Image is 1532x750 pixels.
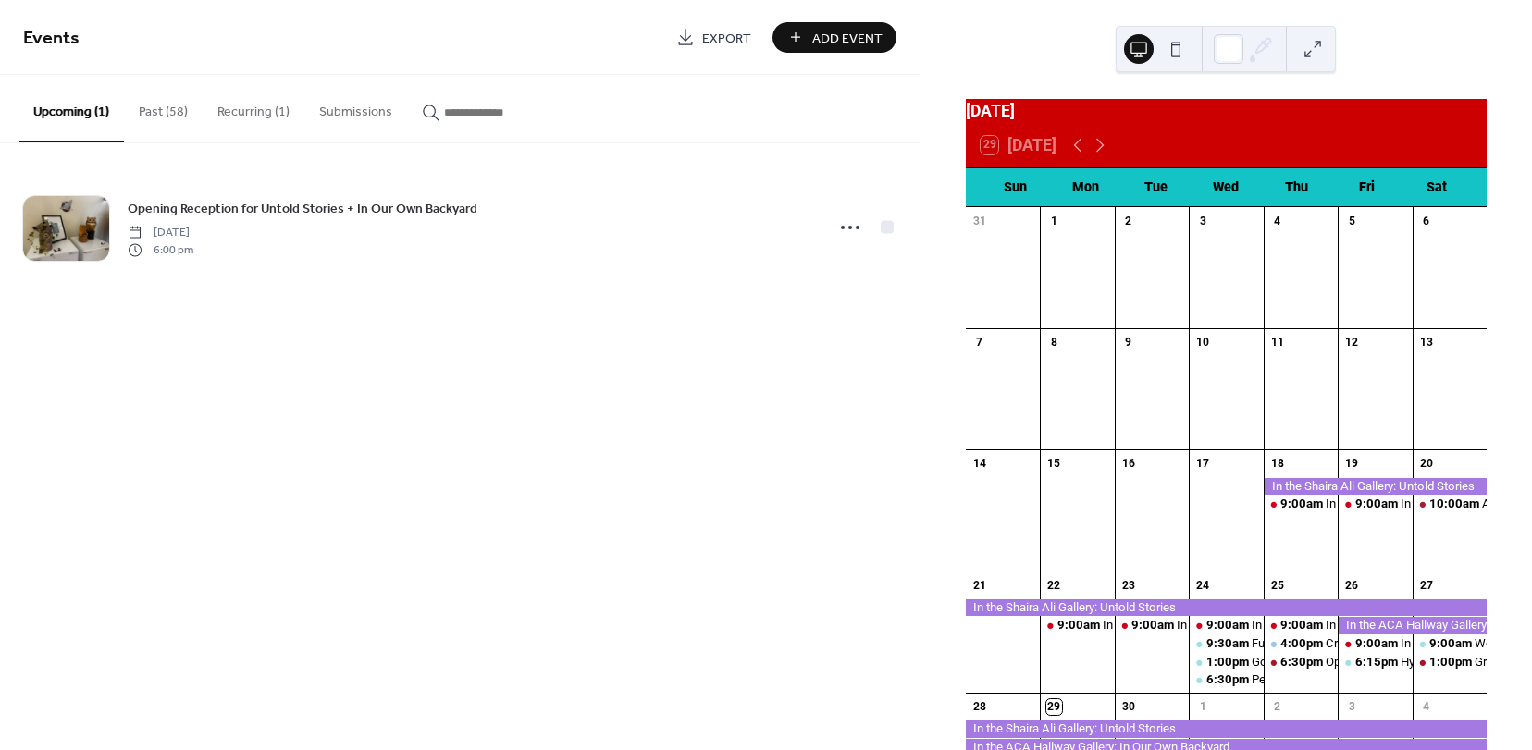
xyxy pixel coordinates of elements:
[1413,496,1487,512] div: Arlington Town Day
[1344,699,1360,715] div: 3
[1413,654,1487,670] div: Great Northeast Jug Band Festival
[1429,654,1475,670] span: 1:00pm
[1252,671,1476,688] div: Pet Portraits - [PERSON_NAME] (ONLINE)
[1429,635,1475,652] span: 9:00am
[662,22,765,53] a: Export
[1344,335,1360,350] div: 12
[1418,456,1434,472] div: 20
[1264,635,1338,652] div: Creative Cartooning - S. Rice
[1120,456,1136,472] div: 16
[966,599,1487,616] div: In the Shaira Ali Gallery: Untold Stories
[1344,456,1360,472] div: 19
[1195,699,1211,715] div: 1
[1338,635,1412,652] div: In the Shaira Ali Gallery: Untold Stories
[1280,635,1326,652] span: 4:00pm
[1418,577,1434,593] div: 27
[1051,168,1121,206] div: Mon
[1269,577,1285,593] div: 25
[1206,654,1252,670] span: 1:00pm
[1429,496,1482,512] span: 10:00am
[1252,654,1486,670] div: Gouache Painting Studio - [PERSON_NAME]
[1120,577,1136,593] div: 23
[1046,213,1062,228] div: 1
[1189,671,1263,688] div: Pet Portraits - K. McGough (ONLINE)
[702,29,751,48] span: Export
[1418,213,1434,228] div: 6
[1131,617,1177,633] span: 9:00am
[304,75,407,141] button: Submissions
[1338,617,1487,633] div: In the ACA Hallway Gallery: In Our Own Backyard
[1206,617,1252,633] span: 9:00am
[1046,699,1062,715] div: 29
[128,200,477,219] span: Opening Reception for Untold Stories + In Our Own Backyard
[981,168,1051,206] div: Sun
[1264,617,1338,633] div: In the Shaira Ali Gallery: Untold Stories
[1120,699,1136,715] div: 30
[1206,635,1252,652] span: 9:30am
[1191,168,1261,206] div: Wed
[1189,617,1263,633] div: In the Shaira Ali Gallery: Untold Stories
[1355,496,1401,512] span: 9:00am
[1040,617,1114,633] div: In the Shaira Ali Gallery: Untold Stories
[128,225,193,241] span: [DATE]
[1269,213,1285,228] div: 4
[971,577,987,593] div: 21
[1264,654,1338,670] div: Opening Reception @ Workbar Arlington | Miracle of Life: Works by Sophie Lucas
[1261,168,1331,206] div: Thu
[1189,654,1263,670] div: Gouache Painting Studio - V. Paret
[1046,577,1062,593] div: 22
[1338,496,1412,512] div: In the Shaira Ali Gallery: Untold Stories
[1206,671,1252,688] span: 6:30pm
[1344,577,1360,593] div: 26
[1189,635,1263,652] div: Fundamentals of Drawing and Painting Botanicals - C. Buckwalter
[1280,654,1326,670] span: 6:30pm
[1195,213,1211,228] div: 3
[1264,478,1487,495] div: In the Shaira Ali Gallery: Untold Stories
[1418,335,1434,350] div: 13
[1046,335,1062,350] div: 8
[1269,456,1285,472] div: 18
[966,99,1487,123] div: [DATE]
[1195,577,1211,593] div: 24
[1280,617,1326,633] span: 9:00am
[971,699,987,715] div: 28
[812,29,883,48] span: Add Event
[1115,617,1189,633] div: In the Shaira Ali Gallery: Untold Stories
[128,198,477,219] a: Opening Reception for Untold Stories + In Our Own Backyard
[1269,699,1285,715] div: 2
[971,213,987,228] div: 31
[971,335,987,350] div: 7
[1120,168,1191,206] div: Tue
[1120,213,1136,228] div: 2
[1402,168,1472,206] div: Sat
[1120,335,1136,350] div: 9
[772,22,896,53] button: Add Event
[1264,496,1338,512] div: In the Shaira Ali Gallery: Untold Stories
[1413,635,1487,652] div: Weekend Wheel Throwing - JLima
[23,20,80,56] span: Events
[1195,335,1211,350] div: 10
[1057,617,1103,633] span: 9:00am
[1338,654,1412,670] div: Hybrid Hand and Wheel - M. Kaemmer
[971,456,987,472] div: 14
[203,75,304,141] button: Recurring (1)
[128,241,193,258] span: 6:00 pm
[1252,617,1499,633] div: In the [PERSON_NAME] Gallery: Untold Stories
[1046,456,1062,472] div: 15
[1195,456,1211,472] div: 17
[1355,654,1401,670] span: 6:15pm
[1331,168,1402,206] div: Fri
[124,75,203,141] button: Past (58)
[1344,213,1360,228] div: 5
[1280,496,1326,512] span: 9:00am
[1177,617,1424,633] div: In the [PERSON_NAME] Gallery: Untold Stories
[1269,335,1285,350] div: 11
[1418,699,1434,715] div: 4
[966,720,1487,737] div: In the Shaira Ali Gallery: Untold Stories
[1103,617,1350,633] div: In the [PERSON_NAME] Gallery: Untold Stories
[19,75,124,142] button: Upcoming (1)
[1355,635,1401,652] span: 9:00am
